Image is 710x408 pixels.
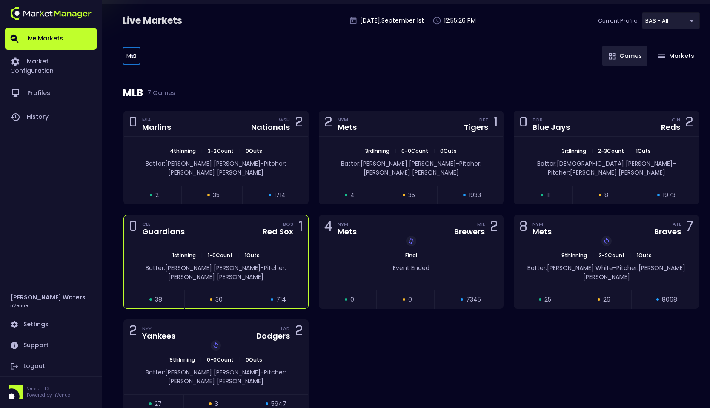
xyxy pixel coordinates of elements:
[324,116,332,132] div: 2
[559,147,589,155] span: 3rd Inning
[661,124,680,131] div: Reds
[604,191,608,200] span: 8
[129,325,137,340] div: 2
[27,392,70,398] p: Powered by nVenue
[261,159,264,168] span: -
[243,147,265,155] span: 0 Outs
[204,356,236,363] span: 0 - 0 Count
[408,238,415,244] img: replayImg
[146,264,261,272] span: Batter: [PERSON_NAME] [PERSON_NAME]
[652,46,700,66] button: Markets
[279,116,290,123] div: WSH
[469,191,481,200] span: 1933
[5,335,97,356] a: Support
[363,147,392,155] span: 3rd Inning
[205,147,236,155] span: 3 - 2 Count
[142,228,185,236] div: Guardians
[5,356,97,376] a: Logout
[393,264,429,272] span: Event Ended
[613,264,616,272] span: -
[142,221,185,227] div: CLE
[198,147,205,155] span: |
[583,264,686,281] span: Pitcher: [PERSON_NAME] [PERSON_NAME]
[5,105,97,129] a: History
[283,221,293,227] div: BOS
[251,124,290,131] div: Nationals
[493,116,498,132] div: 1
[602,46,647,66] button: Games
[627,147,633,155] span: |
[627,252,634,259] span: |
[634,252,654,259] span: 1 Outs
[295,325,303,340] div: 2
[633,147,653,155] span: 1 Outs
[236,147,243,155] span: |
[10,293,86,302] h2: [PERSON_NAME] Waters
[146,368,261,376] span: Batter: [PERSON_NAME] [PERSON_NAME]
[544,295,551,304] span: 25
[213,191,220,200] span: 35
[403,252,420,259] span: Final
[598,17,638,25] p: Current Profile
[338,124,357,131] div: Mets
[408,295,412,304] span: 0
[673,159,676,168] span: -
[146,159,261,168] span: Batter: [PERSON_NAME] [PERSON_NAME]
[589,147,595,155] span: |
[142,332,175,340] div: Yankees
[168,159,286,177] span: Pitcher: [PERSON_NAME] [PERSON_NAME]
[431,147,438,155] span: |
[596,252,627,259] span: 3 - 2 Count
[198,356,204,363] span: |
[654,228,681,236] div: Braves
[295,116,303,132] div: 2
[215,295,223,304] span: 30
[298,220,303,236] div: 1
[658,54,665,58] img: gameIcon
[532,221,552,227] div: NYM
[10,302,28,308] h3: nVenue
[454,228,485,236] div: Brewers
[590,252,596,259] span: |
[263,228,293,236] div: Red Sox
[438,147,459,155] span: 0 Outs
[477,221,485,227] div: MIL
[338,221,357,227] div: NYM
[27,385,70,392] p: Version 1.31
[243,356,265,363] span: 0 Outs
[5,314,97,335] a: Settings
[609,53,616,60] img: gameIcon
[261,264,264,272] span: -
[364,159,481,177] span: Pitcher: [PERSON_NAME] [PERSON_NAME]
[123,14,226,28] div: Live Markets
[444,16,476,25] p: 12:55:26 PM
[537,159,673,168] span: Batter: [DEMOGRAPHIC_DATA] [PERSON_NAME]
[686,220,693,236] div: 7
[261,368,264,376] span: -
[603,295,610,304] span: 26
[479,116,488,123] div: DET
[129,220,137,236] div: 0
[155,191,159,200] span: 2
[392,147,399,155] span: |
[408,191,415,200] span: 35
[532,124,570,131] div: Blue Jays
[235,252,242,259] span: |
[5,81,97,105] a: Profiles
[338,116,357,123] div: NYM
[399,147,431,155] span: 0 - 0 Count
[532,116,570,123] div: TOR
[129,116,137,132] div: 0
[168,368,286,385] span: Pitcher: [PERSON_NAME] [PERSON_NAME]
[5,28,97,50] a: Live Markets
[519,116,527,132] div: 0
[142,116,171,123] div: MIA
[466,295,481,304] span: 7345
[490,220,498,236] div: 2
[360,16,424,25] p: [DATE] , September 1 st
[123,47,140,65] div: BAS - All
[167,356,198,363] span: 9th Inning
[663,191,676,200] span: 1973
[5,50,97,81] a: Market Configuration
[5,385,97,399] div: Version 1.31Powered by nVenue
